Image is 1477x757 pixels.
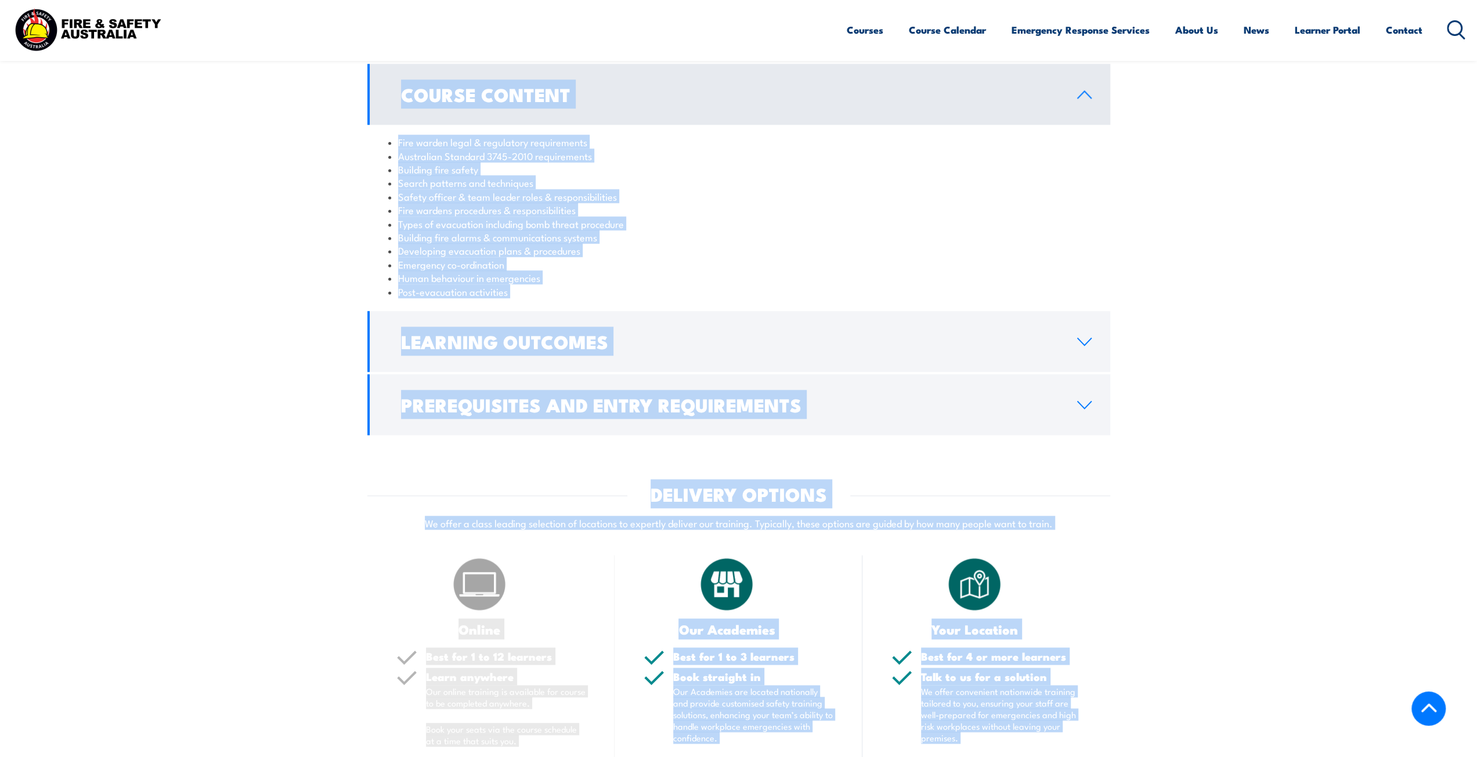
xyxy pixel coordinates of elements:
li: Australian Standard 3745-2010 requirements [388,149,1089,162]
p: Book your seats via the course schedule at a time that suits you. [426,723,586,747]
li: Safety officer & team leader roles & responsibilities [388,190,1089,203]
a: News [1244,15,1269,45]
h3: Your Location [891,622,1058,636]
p: Our Academies are located nationally and provide customised safety training solutions, enhancing ... [673,686,833,744]
h5: Learn anywhere [426,671,586,682]
h2: Prerequisites and Entry Requirements [401,396,1059,412]
li: Search patterns and techniques [388,176,1089,189]
a: Course Content [367,64,1110,125]
h5: Best for 1 to 12 learners [426,651,586,662]
a: Learner Portal [1295,15,1360,45]
a: Courses [847,15,883,45]
a: About Us [1175,15,1218,45]
h5: Best for 1 to 3 learners [673,651,833,662]
a: Emergency Response Services [1012,15,1150,45]
a: Learning Outcomes [367,311,1110,372]
h5: Best for 4 or more learners [921,651,1081,662]
a: Prerequisites and Entry Requirements [367,374,1110,435]
h2: DELIVERY OPTIONS [651,486,827,502]
h3: Online [396,622,563,636]
li: Post-evacuation activities [388,285,1089,298]
h5: Talk to us for a solution [921,671,1081,682]
h2: Learning Outcomes [401,333,1059,349]
li: Fire wardens procedures & responsibilities [388,203,1089,216]
li: Human behaviour in emergencies [388,271,1089,284]
h3: Our Academies [644,622,810,636]
h2: Course Content [401,86,1059,102]
li: Developing evacuation plans & procedures [388,244,1089,257]
li: Types of evacuation including bomb threat procedure [388,217,1089,230]
li: Building fire safety [388,162,1089,176]
a: Course Calendar [909,15,986,45]
h5: Book straight in [673,671,833,682]
p: We offer convenient nationwide training tailored to you, ensuring your staff are well-prepared fo... [921,686,1081,744]
a: Contact [1386,15,1422,45]
li: Fire warden legal & regulatory requirements [388,135,1089,148]
li: Emergency co-ordination [388,258,1089,271]
p: Our online training is available for course to be completed anywhere. [426,686,586,709]
p: We offer a class leading selection of locations to expertly deliver our training. Typically, thes... [367,516,1110,530]
li: Building fire alarms & communications systems [388,230,1089,244]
